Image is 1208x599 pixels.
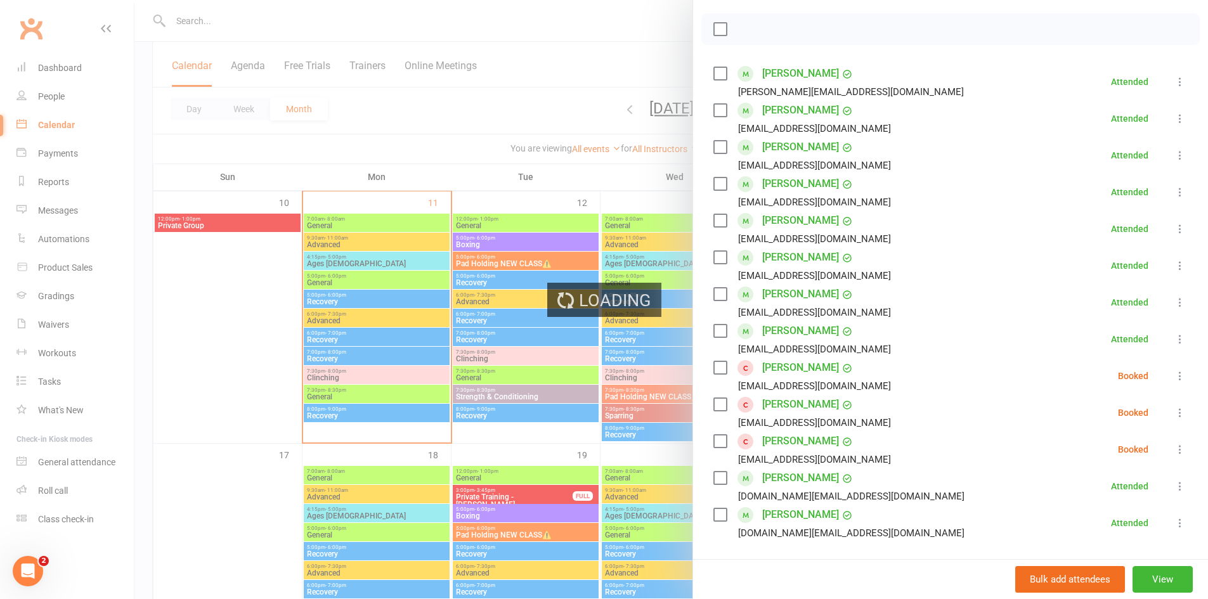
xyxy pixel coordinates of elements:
[1111,224,1148,233] div: Attended
[738,304,891,321] div: [EMAIL_ADDRESS][DOMAIN_NAME]
[39,556,49,566] span: 2
[762,321,839,341] a: [PERSON_NAME]
[1111,518,1148,527] div: Attended
[738,488,964,505] div: [DOMAIN_NAME][EMAIL_ADDRESS][DOMAIN_NAME]
[1133,566,1193,593] button: View
[1111,482,1148,491] div: Attended
[1111,77,1148,86] div: Attended
[1111,298,1148,307] div: Attended
[762,174,839,194] a: [PERSON_NAME]
[762,394,839,415] a: [PERSON_NAME]
[1015,566,1125,593] button: Bulk add attendees
[762,100,839,120] a: [PERSON_NAME]
[762,505,839,525] a: [PERSON_NAME]
[738,120,891,137] div: [EMAIL_ADDRESS][DOMAIN_NAME]
[1111,114,1148,123] div: Attended
[738,157,891,174] div: [EMAIL_ADDRESS][DOMAIN_NAME]
[762,431,839,451] a: [PERSON_NAME]
[1118,371,1148,380] div: Booked
[738,231,891,247] div: [EMAIL_ADDRESS][DOMAIN_NAME]
[738,194,891,210] div: [EMAIL_ADDRESS][DOMAIN_NAME]
[762,468,839,488] a: [PERSON_NAME]
[1118,408,1148,417] div: Booked
[1111,151,1148,160] div: Attended
[762,284,839,304] a: [PERSON_NAME]
[762,357,839,378] a: [PERSON_NAME]
[738,451,891,468] div: [EMAIL_ADDRESS][DOMAIN_NAME]
[738,84,964,100] div: [PERSON_NAME][EMAIL_ADDRESS][DOMAIN_NAME]
[738,267,891,284] div: [EMAIL_ADDRESS][DOMAIN_NAME]
[1111,188,1148,196] div: Attended
[762,63,839,84] a: [PERSON_NAME]
[13,556,43,586] iframe: Intercom live chat
[1111,335,1148,344] div: Attended
[762,210,839,231] a: [PERSON_NAME]
[738,378,891,394] div: [EMAIL_ADDRESS][DOMAIN_NAME]
[762,137,839,157] a: [PERSON_NAME]
[1111,261,1148,270] div: Attended
[738,415,891,431] div: [EMAIL_ADDRESS][DOMAIN_NAME]
[738,525,964,541] div: [DOMAIN_NAME][EMAIL_ADDRESS][DOMAIN_NAME]
[1118,445,1148,454] div: Booked
[738,341,891,357] div: [EMAIL_ADDRESS][DOMAIN_NAME]
[762,247,839,267] a: [PERSON_NAME]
